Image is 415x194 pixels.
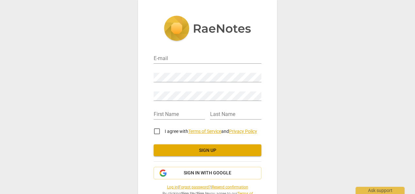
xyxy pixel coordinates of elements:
span: Sign in with Google [184,170,231,176]
img: 5ac2273c67554f335776073100b6d88f.svg [164,16,251,42]
a: Terms of Service [188,129,221,134]
a: Log in [167,185,178,189]
a: Resend confirmation [212,185,248,189]
button: Sign in with Google [154,167,261,179]
span: I agree with and [165,129,257,134]
a: Privacy Policy [229,129,257,134]
a: Forgot password? [179,185,211,189]
span: | | [154,185,261,190]
span: Sign up [159,147,256,154]
button: Sign up [154,144,261,156]
div: Ask support [356,187,405,194]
